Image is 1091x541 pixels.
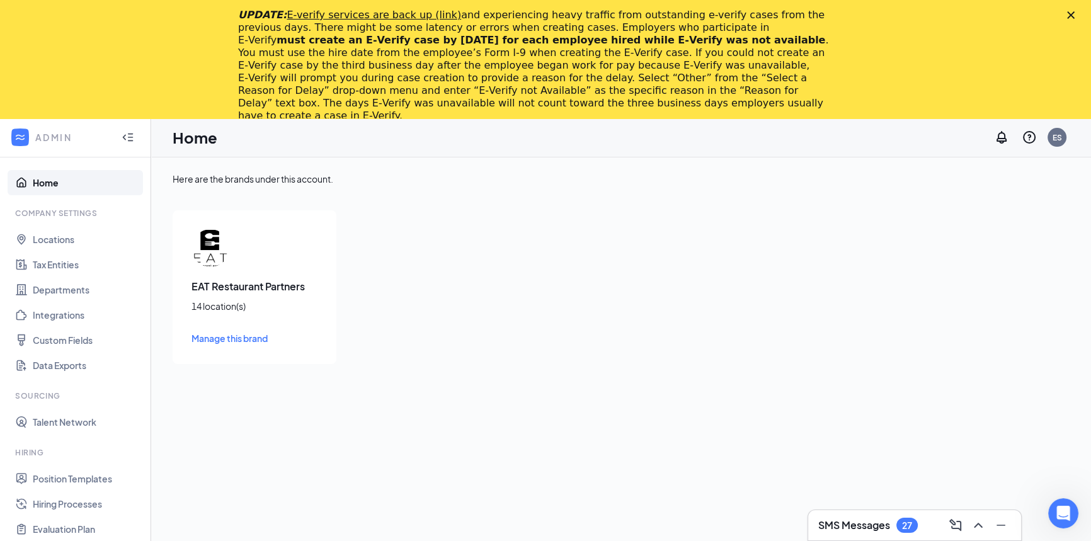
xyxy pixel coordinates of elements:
[191,300,317,312] div: 14 location(s)
[33,170,140,195] a: Home
[902,520,912,531] div: 27
[1022,130,1037,145] svg: QuestionInfo
[15,208,138,219] div: Company Settings
[33,277,140,302] a: Departments
[191,229,229,267] img: EAT Restaurant Partners logo
[191,333,268,344] span: Manage this brand
[945,515,966,535] button: ComposeMessage
[991,515,1011,535] button: Minimize
[33,409,140,435] a: Talent Network
[33,252,140,277] a: Tax Entities
[33,353,140,378] a: Data Exports
[33,327,140,353] a: Custom Fields
[238,9,833,122] div: and experiencing heavy traffic from outstanding e-verify cases from the previous days. There migh...
[948,518,963,533] svg: ComposeMessage
[971,518,986,533] svg: ChevronUp
[287,9,461,21] a: E-verify services are back up (link)
[173,127,217,148] h1: Home
[1067,11,1080,19] div: Close
[33,302,140,327] a: Integrations
[238,9,461,21] i: UPDATE:
[33,227,140,252] a: Locations
[33,466,140,491] a: Position Templates
[993,518,1008,533] svg: Minimize
[15,447,138,458] div: Hiring
[968,515,988,535] button: ChevronUp
[277,34,825,46] b: must create an E‑Verify case by [DATE] for each employee hired while E‑Verify was not available
[122,131,134,144] svg: Collapse
[1053,132,1062,143] div: ES
[191,280,317,293] h3: EAT Restaurant Partners
[15,390,138,401] div: Sourcing
[191,331,317,345] a: Manage this brand
[33,491,140,516] a: Hiring Processes
[994,130,1009,145] svg: Notifications
[173,173,1070,185] div: Here are the brands under this account.
[14,131,26,144] svg: WorkstreamLogo
[818,518,890,532] h3: SMS Messages
[35,131,110,144] div: ADMIN
[1048,498,1078,528] iframe: Intercom live chat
